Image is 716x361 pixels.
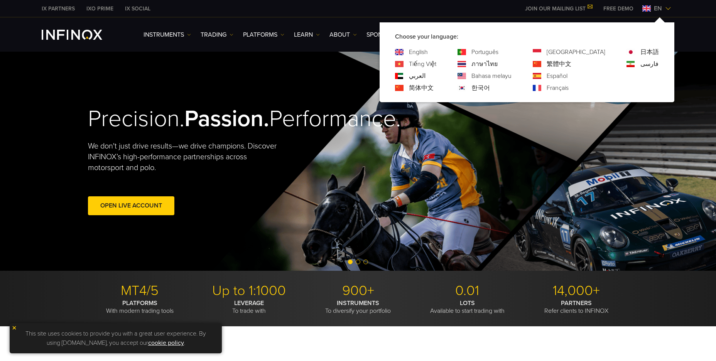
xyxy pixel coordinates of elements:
[306,299,410,315] p: To diversify your portfolio
[306,282,410,299] p: 900+
[525,299,628,315] p: Refer clients to INFINOX
[148,339,184,347] a: cookie policy
[471,71,512,81] a: Language
[471,47,498,57] a: Language
[363,260,368,264] span: Go to slide 3
[88,299,191,315] p: With modern trading tools
[337,299,379,307] strong: INSTRUMENTS
[88,141,282,173] p: We don't just drive results—we drive champions. Discover INFINOX’s high-performance partnerships ...
[460,299,475,307] strong: LOTS
[640,47,659,57] a: Language
[525,282,628,299] p: 14,000+
[640,59,659,69] a: Language
[409,83,434,93] a: Language
[409,59,436,69] a: Language
[356,260,360,264] span: Go to slide 2
[366,30,410,39] a: SPONSORSHIPS
[415,299,519,315] p: Available to start trading with
[395,32,659,41] p: Choose your language:
[598,5,639,13] a: INFINOX MENU
[409,47,428,57] a: Language
[201,30,233,39] a: TRADING
[197,282,301,299] p: Up to 1:1000
[547,71,567,81] a: Language
[519,5,598,12] a: JOIN OUR MAILING LIST
[547,47,605,57] a: Language
[243,30,284,39] a: PLATFORMS
[42,30,120,40] a: INFINOX Logo
[88,105,331,133] h2: Precision. Performance.
[122,299,157,307] strong: PLATFORMS
[348,260,353,264] span: Go to slide 1
[88,282,191,299] p: MT4/5
[184,105,269,133] strong: Passion.
[81,5,119,13] a: INFINOX
[329,30,357,39] a: ABOUT
[547,59,571,69] a: Language
[651,4,665,13] span: en
[471,59,498,69] a: Language
[415,282,519,299] p: 0.01
[234,299,264,307] strong: LEVERAGE
[294,30,320,39] a: Learn
[14,327,218,349] p: This site uses cookies to provide you with a great user experience. By using [DOMAIN_NAME], you a...
[12,325,17,331] img: yellow close icon
[561,299,592,307] strong: PARTNERS
[547,83,569,93] a: Language
[409,71,426,81] a: Language
[88,196,174,215] a: Open Live Account
[144,30,191,39] a: Instruments
[119,5,156,13] a: INFINOX
[197,299,301,315] p: To trade with
[471,83,490,93] a: Language
[36,5,81,13] a: INFINOX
